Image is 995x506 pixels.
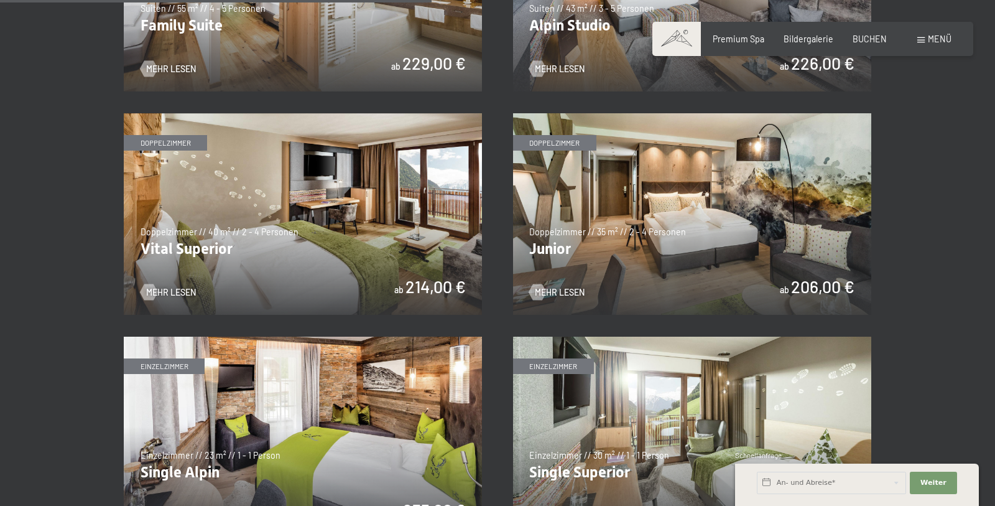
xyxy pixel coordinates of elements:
[141,286,196,299] a: Mehr Lesen
[529,63,585,75] a: Mehr Lesen
[713,34,764,44] a: Premium Spa
[146,63,196,75] span: Mehr Lesen
[529,286,585,299] a: Mehr Lesen
[853,34,887,44] a: BUCHEN
[124,337,482,344] a: Single Alpin
[146,286,196,299] span: Mehr Lesen
[124,113,482,120] a: Vital Superior
[124,113,482,315] img: Vital Superior
[784,34,833,44] a: Bildergalerie
[513,337,871,344] a: Single Superior
[513,113,871,315] img: Junior
[928,34,951,44] span: Menü
[920,478,946,488] span: Weiter
[513,113,871,120] a: Junior
[141,63,196,75] a: Mehr Lesen
[535,286,585,299] span: Mehr Lesen
[735,451,782,459] span: Schnellanfrage
[910,472,957,494] button: Weiter
[535,63,585,75] span: Mehr Lesen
